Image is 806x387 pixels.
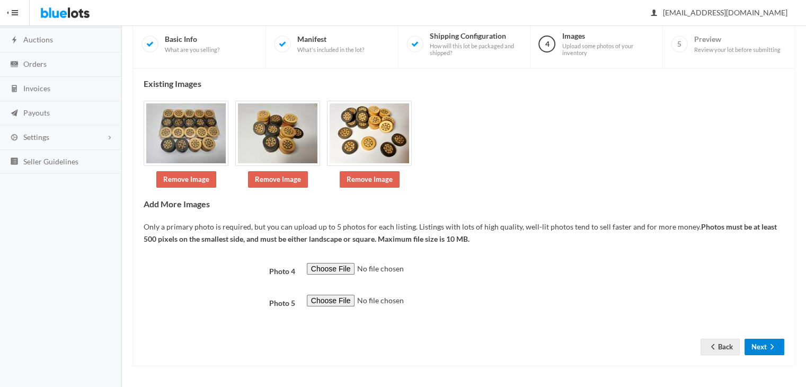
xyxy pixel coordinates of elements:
[297,34,364,53] span: Manifest
[9,36,20,46] ion-icon: flash
[165,34,219,53] span: Basic Info
[745,339,784,355] button: Nextarrow forward
[562,31,654,57] span: Images
[23,133,49,142] span: Settings
[651,8,787,17] span: [EMAIL_ADDRESS][DOMAIN_NAME]
[694,34,781,53] span: Preview
[9,133,20,143] ion-icon: cog
[9,109,20,119] ion-icon: paper plane
[430,42,522,57] span: How will this lot be packaged and shipped?
[701,339,740,355] a: arrow backBack
[9,157,20,167] ion-icon: list box
[671,36,688,52] span: 5
[165,46,219,54] span: What are you selling?
[9,60,20,70] ion-icon: cash
[144,222,777,243] b: Photos must be at least 500 pixels on the smallest side, and must be either landscape or square. ...
[156,171,216,188] a: Remove Image
[538,36,555,52] span: 4
[767,342,777,353] ion-icon: arrow forward
[23,108,50,117] span: Payouts
[707,342,718,353] ion-icon: arrow back
[327,101,412,166] img: f5f22a87-ddc3-4bdb-8e60-6c0d26555708-1741187811.jpg
[9,84,20,94] ion-icon: calculator
[430,31,522,57] span: Shipping Configuration
[138,295,301,310] label: Photo 5
[23,157,78,166] span: Seller Guidelines
[297,46,364,54] span: What's included in the lot?
[144,199,784,209] h4: Add More Images
[694,46,781,54] span: Review your lot before submitting
[235,101,320,166] img: e7e00524-dde2-4c28-98e9-4fea776f990a-1741187811.jpg
[144,101,228,166] img: e6121e11-0eaa-42ba-850d-8b9b7aa64537-1741187810.jpg
[144,79,784,89] h4: Existing Images
[649,8,659,19] ion-icon: person
[340,171,400,188] a: Remove Image
[144,221,784,245] p: Only a primary photo is required, but you can upload up to 5 photos for each listing. Listings wi...
[562,42,654,57] span: Upload some photos of your inventory
[23,59,47,68] span: Orders
[248,171,308,188] a: Remove Image
[23,35,53,44] span: Auctions
[138,263,301,278] label: Photo 4
[23,84,50,93] span: Invoices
